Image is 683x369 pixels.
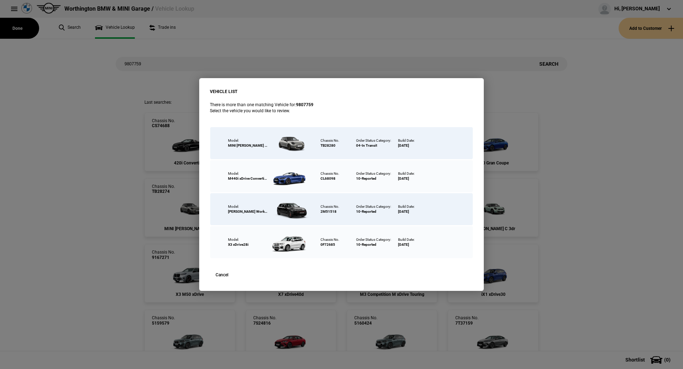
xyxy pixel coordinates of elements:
[398,143,409,148] div: [DATE]
[356,176,376,181] div: 10-Reported
[321,209,337,214] div: 2M51518
[321,138,339,143] div: Chassis No.
[321,237,339,242] div: Chassis No.
[356,242,376,247] div: 10-Reported
[398,242,409,247] div: [DATE]
[321,171,339,176] div: Chassis No.
[398,171,414,176] div: Build Date:
[398,209,409,214] div: [DATE]
[228,237,267,242] div: Model:
[398,138,414,143] div: Build Date:
[356,209,376,214] div: 10-Reported
[210,270,234,280] button: Cancel
[228,209,267,214] div: [PERSON_NAME] Works ALL4 Clubman
[228,204,267,209] div: Model:
[296,102,313,107] strong: 9807759
[356,237,391,242] div: Order Status Category:
[228,176,267,181] div: M440i xDrive Convertible
[321,176,335,181] div: CL68098
[356,171,391,176] div: Order Status Category:
[228,143,267,148] div: MINI [PERSON_NAME] 3dr
[210,89,237,94] strong: VEHICLE LIST
[228,171,267,176] div: Model:
[210,102,473,114] p: There is more than one matching Vehicle for: Select the vehicle you would like to review.
[398,237,414,242] div: Build Date:
[228,138,267,143] div: Model:
[356,138,391,143] div: Order Status Category:
[321,204,339,209] div: Chassis No.
[321,143,335,148] div: TB28280
[228,242,267,247] div: X3 xDrive28i
[398,176,409,181] div: [DATE]
[321,242,335,247] div: 0F72685
[398,204,414,209] div: Build Date:
[356,204,391,209] div: Order Status Category:
[356,143,377,148] div: 04-In Transit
